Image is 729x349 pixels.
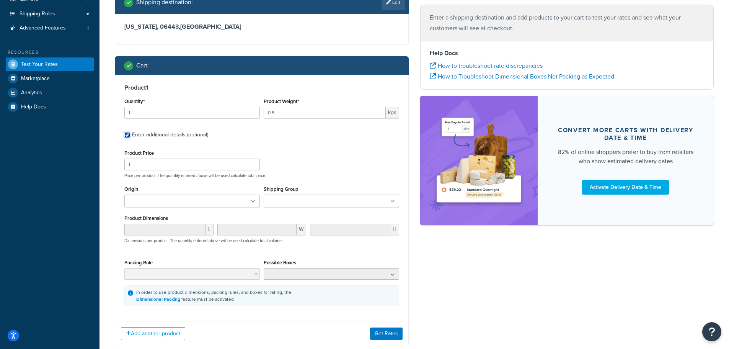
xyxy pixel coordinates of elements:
[20,11,55,17] span: Shipping Rules
[206,224,214,235] span: L
[124,84,399,92] h3: Product 1
[556,147,696,166] div: 82% of online shoppers prefer to buy from retailers who show estimated delivery dates
[556,126,696,142] div: Convert more carts with delivery date & time
[430,12,705,34] p: Enter a shipping destination and add products to your cart to test your rates and see what your c...
[124,150,154,156] label: Product Price
[6,7,94,21] a: Shipping Rules
[20,25,66,31] span: Advanced Features
[297,224,306,235] span: W
[21,75,50,82] span: Marketplace
[124,107,260,118] input: 0
[386,107,399,118] span: kgs
[6,86,94,100] a: Analytics
[370,328,403,340] button: Get Rates
[6,21,94,35] a: Advanced Features1
[432,107,526,214] img: feature-image-ddt-36eae7f7280da8017bfb280eaccd9c446f90b1fe08728e4019434db127062ab4.png
[264,98,299,104] label: Product Weight*
[6,57,94,71] a: Test Your Rates
[136,62,149,69] h2: Cart :
[21,90,42,96] span: Analytics
[124,260,153,265] label: Packing Rule
[430,61,543,70] a: How to troubleshoot rate discrepancies
[124,132,130,138] input: Enter additional details (optional)
[136,296,180,303] a: Dimensional Packing
[6,21,94,35] li: Advanced Features
[121,327,185,340] button: Add another product
[582,180,669,195] a: Activate Delivery Date & Time
[702,322,721,341] button: Open Resource Center
[87,25,89,31] span: 1
[6,49,94,56] div: Resources
[6,100,94,114] a: Help Docs
[6,72,94,85] a: Marketplace
[122,238,283,243] p: Dimensions per product. The quantity entered above will be used calculate total volume.
[124,23,399,31] h3: [US_STATE], 06443 , [GEOGRAPHIC_DATA]
[124,98,145,104] label: Quantity*
[122,173,401,178] p: Price per product. The quantity entered above will be used calculate total price.
[21,61,58,68] span: Test Your Rates
[132,129,208,140] div: Enter additional details (optional)
[136,289,291,303] div: In order to use product dimensions, packing rules, and boxes for rating, the feature must be acti...
[264,186,298,192] label: Shipping Group
[264,260,296,265] label: Possible Boxes
[430,49,705,58] h4: Help Docs
[21,104,46,110] span: Help Docs
[264,107,386,118] input: 0.00
[124,215,168,221] label: Product Dimensions
[124,186,138,192] label: Origin
[390,224,399,235] span: H
[430,72,614,81] a: How to Troubleshoot Dimensional Boxes Not Packing as Expected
